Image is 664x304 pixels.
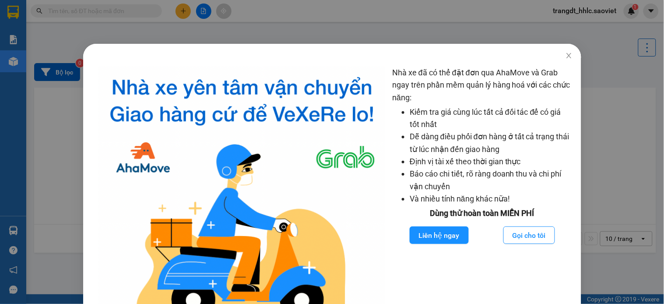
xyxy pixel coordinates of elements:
span: close [565,52,572,59]
span: Liên hệ ngay [418,230,459,241]
li: Dễ dàng điều phối đơn hàng ở tất cả trạng thái từ lúc nhận đến giao hàng [410,131,573,156]
button: Close [556,44,581,68]
li: Định vị tài xế theo thời gian thực [410,156,573,168]
button: Gọi cho tôi [503,226,555,244]
li: Kiểm tra giá cùng lúc tất cả đối tác để có giá tốt nhất [410,106,573,131]
li: Báo cáo chi tiết, rõ ràng doanh thu và chi phí vận chuyển [410,168,573,193]
span: Gọi cho tôi [513,230,546,241]
div: Dùng thử hoàn toàn MIỄN PHÍ [392,207,573,219]
li: Và nhiều tính năng khác nữa! [410,193,573,205]
button: Liên hệ ngay [409,226,468,244]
